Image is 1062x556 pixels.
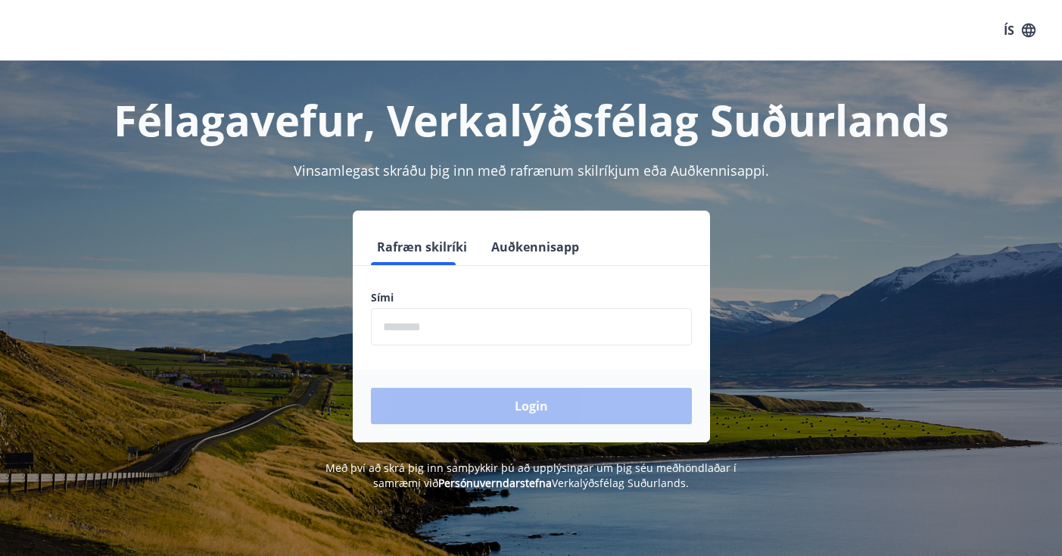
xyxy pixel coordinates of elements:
a: Persónuverndarstefna [438,476,552,490]
button: Auðkennisapp [485,229,585,265]
h1: Félagavefur, Verkalýðsfélag Suðurlands [18,91,1044,148]
button: Rafræn skilríki [371,229,473,265]
label: Sími [371,290,692,305]
button: ÍS [995,17,1044,44]
span: Vinsamlegast skráðu þig inn með rafrænum skilríkjum eða Auðkennisappi. [294,161,769,180]
span: Með því að skrá þig inn samþykkir þú að upplýsingar um þig séu meðhöndlaðar í samræmi við Verkalý... [325,461,737,490]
